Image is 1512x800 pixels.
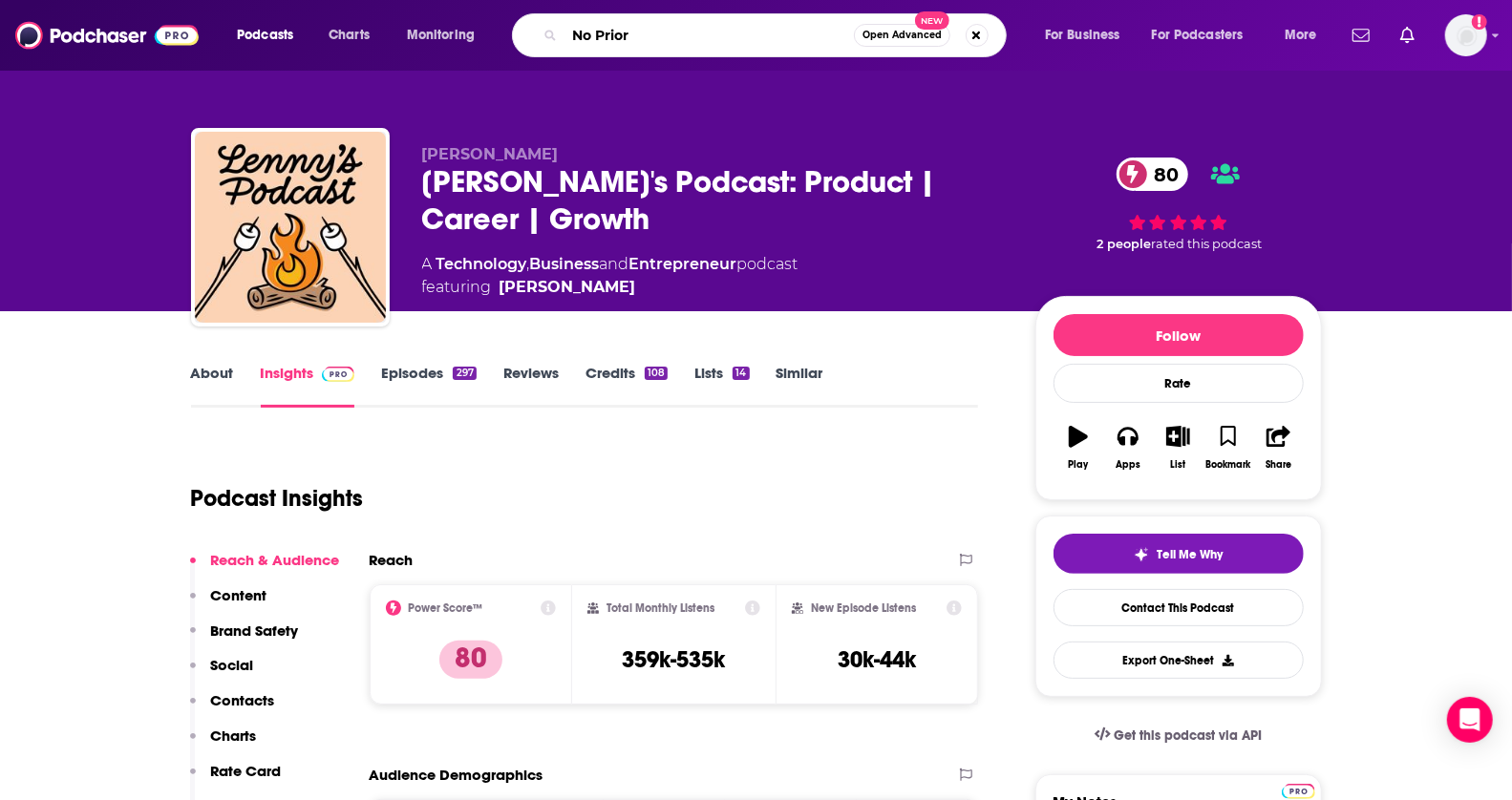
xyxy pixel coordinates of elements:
[1266,459,1291,471] div: Share
[733,367,749,380] div: 14
[629,255,737,273] a: Entrepreneur
[1205,459,1250,471] div: Bookmark
[527,255,530,273] span: ,
[1116,459,1140,471] div: Apps
[694,364,749,408] a: Lists14
[1054,314,1304,356] button: Follow
[370,766,543,784] h2: Audience Demographics
[1114,727,1262,744] span: Get this podcast via API
[439,641,502,679] p: 80
[211,586,267,604] p: Content
[1032,20,1144,51] button: open menu
[1393,19,1422,52] a: Show notifications dropdown
[1097,237,1152,251] span: 2 people
[211,691,275,709] p: Contacts
[453,367,476,380] div: 297
[211,762,282,780] p: Rate Card
[1054,642,1304,679] button: Export One-Sheet
[1103,413,1153,482] button: Apps
[370,551,414,569] h2: Reach
[394,20,500,51] button: open menu
[437,255,527,273] a: Technology
[1054,589,1304,626] a: Contact This Podcast
[1152,22,1244,49] span: For Podcasters
[915,11,949,30] span: New
[1117,158,1189,191] a: 80
[530,13,1025,57] div: Search podcasts, credits, & more...
[1472,14,1487,30] svg: Add a profile image
[500,276,636,299] div: [PERSON_NAME]
[862,31,942,40] span: Open Advanced
[1054,364,1304,403] div: Rate
[190,551,340,586] button: Reach & Audience
[503,364,559,408] a: Reviews
[407,22,475,49] span: Monitoring
[422,276,799,299] span: featuring
[586,364,668,408] a: Credits108
[1152,237,1263,251] span: rated this podcast
[1345,19,1377,52] a: Show notifications dropdown
[211,621,299,640] p: Brand Safety
[1171,459,1186,471] div: List
[1035,145,1322,264] div: 80 2 peoplerated this podcast
[1271,20,1341,51] button: open menu
[190,656,254,691] button: Social
[854,24,950,47] button: Open AdvancedNew
[237,22,293,49] span: Podcasts
[322,367,355,382] img: Podchaser Pro
[190,726,257,762] button: Charts
[1134,547,1149,562] img: tell me why sparkle
[607,601,714,615] h2: Total Monthly Listens
[1068,459,1088,471] div: Play
[1445,14,1487,56] span: Logged in as jacruz
[600,255,629,273] span: and
[838,645,916,674] h3: 30k-44k
[15,17,199,53] img: Podchaser - Follow, Share and Rate Podcasts
[622,645,725,674] h3: 359k-535k
[1054,534,1304,574] button: tell me why sparkleTell Me Why
[261,364,355,408] a: InsightsPodchaser Pro
[211,551,340,569] p: Reach & Audience
[1445,14,1487,56] img: User Profile
[1203,413,1253,482] button: Bookmark
[777,364,823,408] a: Similar
[1447,697,1493,743] div: Open Intercom Messenger
[381,364,476,408] a: Episodes297
[191,484,364,513] h1: Podcast Insights
[645,367,668,380] div: 108
[1136,158,1189,191] span: 80
[1157,547,1223,562] span: Tell Me Why
[1045,22,1120,49] span: For Business
[190,691,275,726] button: Contacts
[1445,14,1487,56] button: Show profile menu
[211,726,257,745] p: Charts
[1153,413,1203,482] button: List
[1282,784,1315,799] img: Podchaser Pro
[211,656,254,674] p: Social
[1253,413,1303,482] button: Share
[422,253,799,299] div: A podcast
[316,20,381,51] a: Charts
[409,601,483,615] h2: Power Score™
[190,586,267,621] button: Content
[811,601,916,615] h2: New Episode Listens
[530,255,600,273] a: Business
[190,621,299,657] button: Brand Safety
[564,20,854,51] input: Search podcasts, credits, & more...
[190,762,282,797] button: Rate Card
[1139,20,1271,51] button: open menu
[195,132,386,323] img: Lenny's Podcast: Product | Career | Growth
[1079,712,1278,759] a: Get this podcast via API
[422,145,559,163] span: [PERSON_NAME]
[1285,22,1317,49] span: More
[329,22,370,49] span: Charts
[191,364,234,408] a: About
[1054,413,1103,482] button: Play
[224,20,318,51] button: open menu
[1282,781,1315,799] a: Pro website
